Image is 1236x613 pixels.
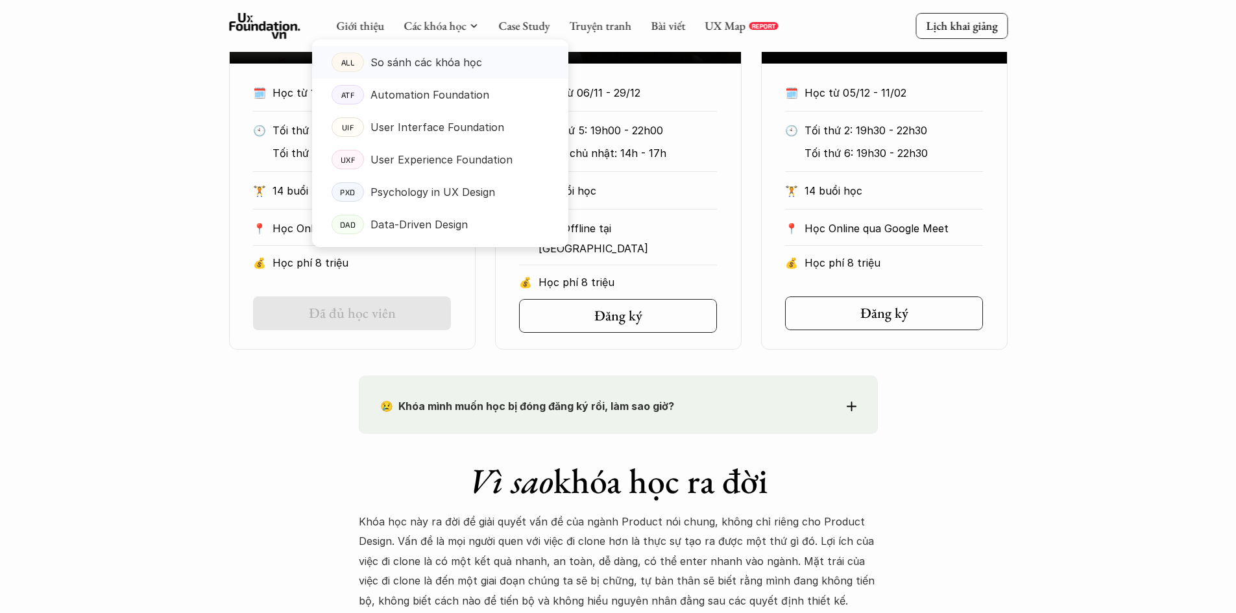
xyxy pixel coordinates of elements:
p: 🗓️ [785,83,798,102]
p: PXD [340,187,356,197]
p: Học từ 06/11 - 29/12 [539,83,693,102]
a: Giới thiệu [336,18,384,33]
p: 📍 [253,222,266,235]
p: Học Online qua Google Meet [273,219,451,238]
p: User Interface Foundation [370,117,504,137]
a: DADData-Driven Design [312,208,568,241]
a: Đăng ký [519,299,717,333]
p: Học phí 8 triệu [273,253,451,272]
p: Tối thứ 4: 19h30 - 22h30 [273,121,451,140]
p: 💰 [253,253,266,272]
p: ALL [341,58,354,67]
a: Lịch khai giảng [915,13,1008,38]
p: User Experience Foundation [370,150,513,169]
a: UXFUser Experience Foundation [312,143,568,176]
a: Bài viết [651,18,685,33]
a: Truyện tranh [569,18,631,33]
p: Học Online qua Google Meet [805,219,983,238]
a: ATFAutomation Foundation [312,78,568,111]
p: 🕙 [785,121,798,140]
a: Các khóa học [404,18,466,33]
p: DAD [339,220,356,229]
p: Học từ 05/12 - 11/02 [805,83,959,102]
p: Học phí 8 triệu [805,253,983,272]
p: Học Offline tại [GEOGRAPHIC_DATA] [539,219,717,258]
p: 📍 [785,222,798,235]
p: Tối thứ 7: 19h30 - 22h30 [273,143,451,163]
p: Psychology in UX Design [370,182,495,202]
a: Đăng ký [785,296,983,330]
em: Vì sao [468,458,553,503]
h5: Đã đủ học viên [309,305,396,322]
strong: 😢 Khóa mình muốn học bị đóng đăng ký rồi, làm sao giờ? [380,400,674,413]
p: 14 buổi học [805,181,983,200]
p: Tối thứ 6: 19h30 - 22h30 [805,143,983,163]
p: Tối thứ 2: 19h30 - 22h30 [805,121,983,140]
p: Khóa học này ra đời để giải quyết vấn đề của ngành Product nói chung, không chỉ riêng cho Product... [359,512,878,610]
p: Chiều chủ nhật: 14h - 17h [539,143,717,163]
a: UIFUser Interface Foundation [312,111,568,143]
p: Tối thứ 5: 19h00 - 22h00 [539,121,717,140]
p: 🏋️ [785,181,798,200]
p: Data-Driven Design [370,215,468,234]
a: Case Study [498,18,550,33]
h1: khóa học ra đời [359,460,878,502]
a: PXDPsychology in UX Design [312,176,568,208]
p: UXF [340,155,355,164]
p: ATF [341,90,354,99]
a: REPORT [749,22,778,30]
a: ALLSo sánh các khóa học [312,46,568,78]
p: REPORT [751,22,775,30]
p: Học từ 11/10 đến 18/12 [273,83,427,102]
p: 14 buổi học [539,181,717,200]
p: 💰 [785,253,798,272]
p: 14 buổi học [273,181,451,200]
a: UX Map [705,18,745,33]
p: Automation Foundation [370,85,489,104]
p: So sánh các khóa học [370,53,482,72]
p: Học phí 8 triệu [539,272,717,292]
p: 🗓️ [253,83,266,102]
p: Lịch khai giảng [926,18,997,33]
h5: Đăng ký [594,307,642,324]
p: 🏋️ [253,181,266,200]
p: 🕙 [253,121,266,140]
p: UIF [341,123,354,132]
p: 💰 [519,272,532,292]
h5: Đăng ký [860,305,908,322]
